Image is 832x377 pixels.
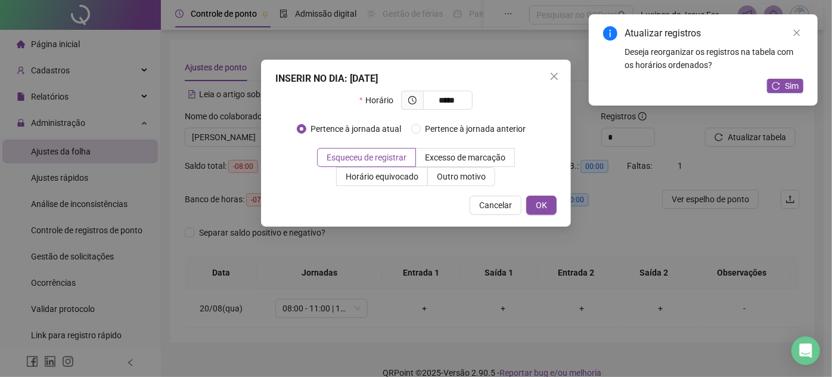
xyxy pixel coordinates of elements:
button: Close [545,67,564,86]
span: info-circle [603,26,617,41]
div: Open Intercom Messenger [791,336,820,365]
button: Cancelar [470,196,521,215]
span: Outro motivo [437,172,486,181]
div: Deseja reorganizar os registros na tabela com os horários ordenados? [625,45,803,72]
span: Esqueceu de registrar [327,153,406,162]
label: Horário [359,91,401,110]
span: clock-circle [408,96,417,104]
span: close [793,29,801,37]
span: Pertence à jornada anterior [421,122,531,135]
button: OK [526,196,557,215]
span: close [550,72,559,81]
div: Atualizar registros [625,26,803,41]
span: Pertence à jornada atual [306,122,406,135]
span: OK [536,199,547,212]
span: Sim [785,79,799,92]
a: Close [790,26,803,39]
span: Horário equivocado [346,172,418,181]
span: Excesso de marcação [425,153,505,162]
button: Sim [767,79,803,93]
div: INSERIR NO DIA : [DATE] [275,72,557,86]
span: reload [772,82,780,90]
span: Cancelar [479,199,512,212]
